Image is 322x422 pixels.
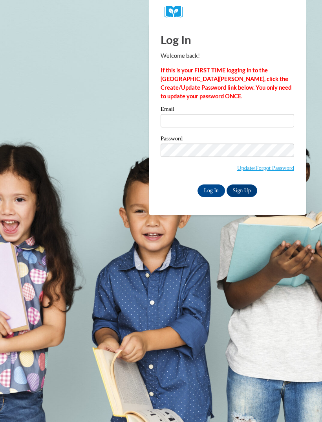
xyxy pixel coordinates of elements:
[161,67,291,100] strong: If this is your FIRST TIME logging in to the [GEOGRAPHIC_DATA][PERSON_NAME], click the Create/Upd...
[165,6,188,18] img: Logo brand
[161,136,294,144] label: Password
[237,165,294,171] a: Update/Forgot Password
[161,52,294,60] p: Welcome back!
[161,31,294,48] h1: Log In
[198,184,225,197] input: Log In
[165,6,290,18] a: COX Campus
[161,106,294,114] label: Email
[227,184,257,197] a: Sign Up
